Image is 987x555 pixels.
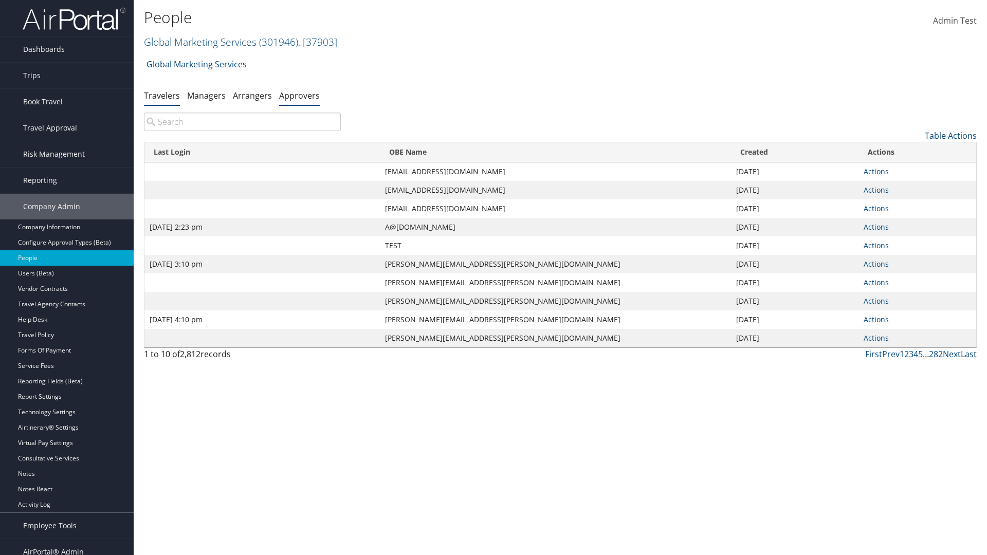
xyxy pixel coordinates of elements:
[864,333,889,343] a: Actions
[279,90,320,101] a: Approvers
[864,259,889,269] a: Actions
[933,15,977,26] span: Admin Test
[144,142,380,162] th: Last Login: activate to sort column ascending
[731,273,858,292] td: [DATE]
[731,142,858,162] th: Created: activate to sort column ascending
[882,348,900,360] a: Prev
[864,222,889,232] a: Actions
[144,35,337,49] a: Global Marketing Services
[380,310,732,329] td: [PERSON_NAME][EMAIL_ADDRESS][PERSON_NAME][DOMAIN_NAME]
[731,181,858,199] td: [DATE]
[864,240,889,250] a: Actions
[864,185,889,195] a: Actions
[23,194,80,219] span: Company Admin
[144,218,380,236] td: [DATE] 2:23 pm
[731,162,858,181] td: [DATE]
[380,329,732,347] td: [PERSON_NAME][EMAIL_ADDRESS][PERSON_NAME][DOMAIN_NAME]
[918,348,923,360] a: 5
[187,90,226,101] a: Managers
[23,168,57,193] span: Reporting
[23,7,125,31] img: airportal-logo.png
[929,348,943,360] a: 282
[147,54,247,75] a: Global Marketing Services
[731,329,858,347] td: [DATE]
[731,199,858,218] td: [DATE]
[943,348,961,360] a: Next
[864,166,889,176] a: Actions
[23,89,63,115] span: Book Travel
[380,218,732,236] td: A@[DOMAIN_NAME]
[259,35,298,49] span: ( 301946 )
[380,255,732,273] td: [PERSON_NAME][EMAIL_ADDRESS][PERSON_NAME][DOMAIN_NAME]
[731,236,858,255] td: [DATE]
[904,348,909,360] a: 2
[380,273,732,292] td: [PERSON_NAME][EMAIL_ADDRESS][PERSON_NAME][DOMAIN_NAME]
[865,348,882,360] a: First
[298,35,337,49] span: , [ 37903 ]
[233,90,272,101] a: Arrangers
[900,348,904,360] a: 1
[144,7,699,28] h1: People
[731,310,858,329] td: [DATE]
[864,277,889,287] a: Actions
[731,218,858,236] td: [DATE]
[144,90,180,101] a: Travelers
[731,255,858,273] td: [DATE]
[380,199,732,218] td: [EMAIL_ADDRESS][DOMAIN_NAME]
[144,113,341,131] input: Search
[23,141,85,167] span: Risk Management
[925,130,977,141] a: Table Actions
[864,296,889,306] a: Actions
[961,348,977,360] a: Last
[23,513,77,539] span: Employee Tools
[144,255,380,273] td: [DATE] 3:10 pm
[864,203,889,213] a: Actions
[913,348,918,360] a: 4
[23,36,65,62] span: Dashboards
[380,236,732,255] td: TEST
[864,314,889,324] a: Actions
[380,292,732,310] td: [PERSON_NAME][EMAIL_ADDRESS][PERSON_NAME][DOMAIN_NAME]
[23,115,77,141] span: Travel Approval
[731,292,858,310] td: [DATE]
[23,63,41,88] span: Trips
[858,142,976,162] th: Actions
[144,348,341,365] div: 1 to 10 of records
[180,348,200,360] span: 2,812
[909,348,913,360] a: 3
[380,181,732,199] td: [EMAIL_ADDRESS][DOMAIN_NAME]
[933,5,977,37] a: Admin Test
[144,310,380,329] td: [DATE] 4:10 pm
[380,162,732,181] td: [EMAIL_ADDRESS][DOMAIN_NAME]
[923,348,929,360] span: …
[380,142,732,162] th: OBE Name: activate to sort column ascending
